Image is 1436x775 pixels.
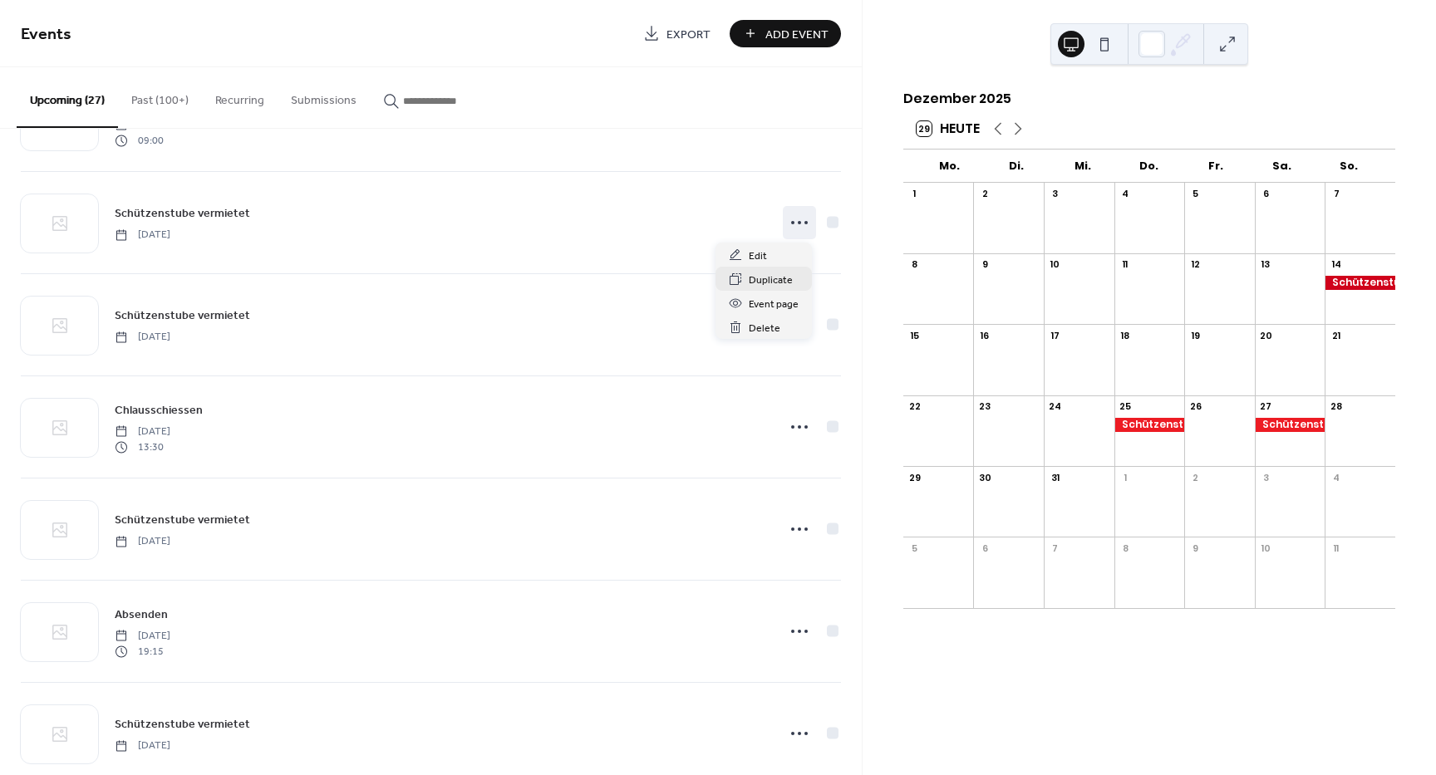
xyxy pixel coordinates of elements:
div: 10 [1049,258,1061,271]
div: 31 [1049,471,1061,483]
div: 11 [1330,542,1342,554]
button: Submissions [278,67,370,126]
button: 29Heute [911,117,986,140]
span: [DATE] [115,330,170,345]
span: [DATE] [115,534,170,549]
div: 2 [978,188,991,200]
span: Export [666,26,711,43]
div: So. [1316,150,1382,183]
span: [DATE] [115,424,170,439]
div: 5 [1189,188,1202,200]
span: 09:00 [115,133,170,148]
span: [DATE] [115,228,170,243]
div: 8 [908,258,921,271]
span: Duplicate [749,272,793,289]
div: 23 [978,400,991,413]
div: 16 [978,329,991,341]
span: Chlausschiessen [115,402,203,419]
div: 4 [1119,188,1132,200]
div: Di. [983,150,1050,183]
div: Schützenstube vermietet [1114,418,1185,432]
span: Schützenstube vermietet [115,307,250,325]
div: 12 [1189,258,1202,271]
button: Add Event [730,20,841,47]
div: 9 [978,258,991,271]
span: [DATE] [115,738,170,753]
span: Add Event [765,26,829,43]
div: 4 [1330,471,1342,483]
a: Export [631,20,723,47]
a: Absenden [115,605,168,624]
div: 29 [908,471,921,483]
a: Schützenstube vermietet [115,510,250,529]
div: 27 [1260,400,1272,413]
div: 10 [1260,542,1272,554]
span: [DATE] [115,629,170,644]
div: 1 [1119,471,1132,483]
div: 20 [1260,329,1272,341]
div: 24 [1049,400,1061,413]
div: Sa. [1249,150,1316,183]
div: 3 [1260,471,1272,483]
div: 30 [978,471,991,483]
div: 26 [1189,400,1202,413]
span: 13:30 [115,439,170,454]
div: Fr. [1183,150,1249,183]
button: Recurring [202,67,278,126]
div: 19 [1189,329,1202,341]
div: 6 [1260,188,1272,200]
div: Dezember 2025 [903,89,1395,109]
span: 19:15 [115,644,170,659]
span: Schützenstube vermietet [115,512,250,529]
div: 25 [1119,400,1132,413]
button: Past (100+) [118,67,202,126]
div: 7 [1330,188,1342,200]
div: 21 [1330,329,1342,341]
div: 11 [1119,258,1132,271]
span: Schützenstube vermietet [115,205,250,223]
span: Events [21,18,71,51]
div: 13 [1260,258,1272,271]
a: Schützenstube vermietet [115,306,250,325]
div: 3 [1049,188,1061,200]
div: Schützenstube vermietet [1325,276,1395,290]
div: 1 [908,188,921,200]
span: Edit [749,248,767,265]
a: Schützenstube vermietet [115,204,250,223]
div: 17 [1049,329,1061,341]
div: 15 [908,329,921,341]
div: 8 [1119,542,1132,554]
div: Mo. [917,150,983,183]
span: Schützenstube vermietet [115,716,250,733]
div: 7 [1049,542,1061,554]
button: Upcoming (27) [17,67,118,128]
div: 22 [908,400,921,413]
div: 2 [1189,471,1202,483]
div: Schützenstube vermietet [1255,418,1325,432]
div: 6 [978,542,991,554]
div: 5 [908,542,921,554]
span: Delete [749,320,780,337]
a: Schützenstube vermietet [115,714,250,733]
span: Absenden [115,606,168,624]
span: Event page [749,296,799,313]
div: 28 [1330,400,1342,413]
div: 14 [1330,258,1342,271]
div: Mi. [1050,150,1116,183]
a: Chlausschiessen [115,400,203,419]
div: 9 [1189,542,1202,554]
div: Do. [1116,150,1183,183]
div: 18 [1119,329,1132,341]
